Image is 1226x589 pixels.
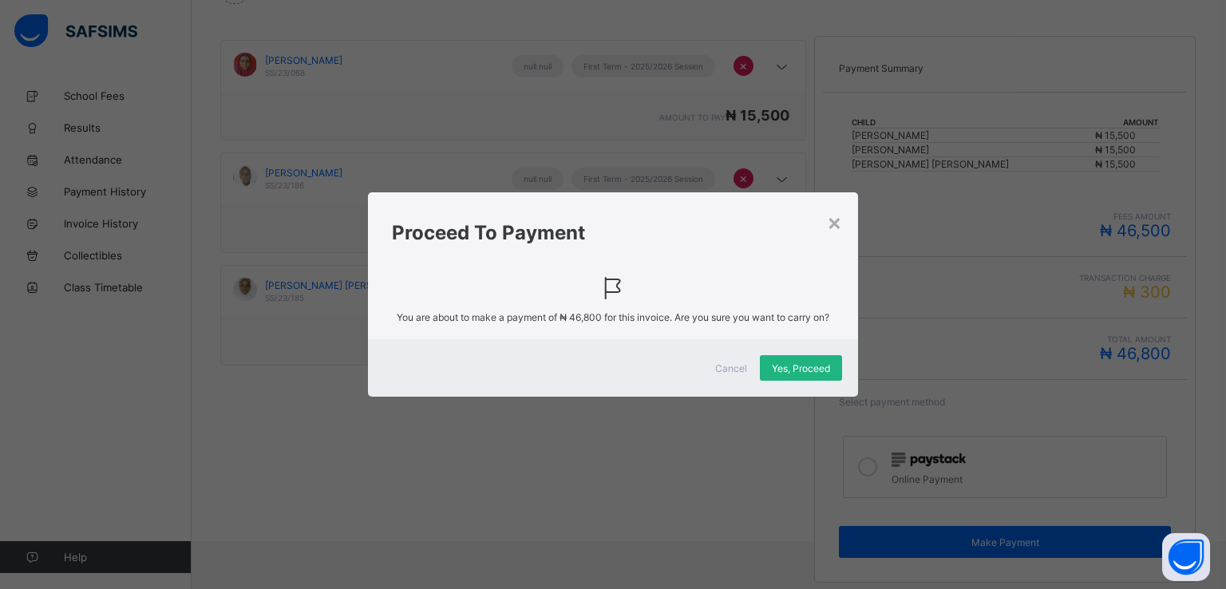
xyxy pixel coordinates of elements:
[392,311,834,323] span: You are about to make a payment of for this invoice. Are you sure you want to carry on?
[827,208,842,235] div: ×
[392,221,834,244] h1: Proceed To Payment
[715,362,747,374] span: Cancel
[1162,533,1210,581] button: Open asap
[772,362,830,374] span: Yes, Proceed
[560,311,602,323] span: ₦ 46,800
